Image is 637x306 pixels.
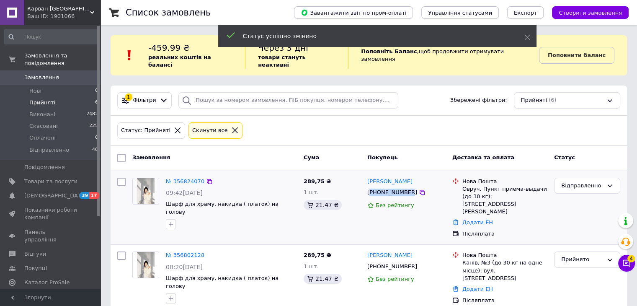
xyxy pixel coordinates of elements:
[29,134,56,142] span: Оплачені
[24,192,86,200] span: [DEMOGRAPHIC_DATA]
[361,48,417,54] b: Поповніть Баланс
[304,189,319,195] span: 1 шт.
[24,206,77,221] span: Показники роботи компанії
[258,54,306,68] b: товари стануть неактивні
[166,275,279,289] a: Шарф для храму, накидка ( платок) на голову
[304,263,319,270] span: 1 шт.
[80,192,89,199] span: 39
[132,154,170,161] span: Замовлення
[367,178,413,186] a: [PERSON_NAME]
[166,264,203,270] span: 00:20[DATE]
[132,252,159,278] a: Фото товару
[462,259,547,282] div: Канів, №3 (до 30 кг на одне місце): вул. [STREET_ADDRESS]
[4,29,99,44] input: Пошук
[137,178,155,204] img: Фото товару
[462,219,493,226] a: Додати ЕН
[166,201,279,215] a: Шарф для храму, накидка ( платок) на голову
[462,297,547,304] div: Післяплата
[421,6,499,19] button: Управління статусами
[521,96,547,104] span: Прийняті
[92,146,98,154] span: 40
[24,228,77,244] span: Панель управління
[86,111,98,118] span: 2482
[24,279,70,286] span: Каталог ProSale
[544,9,629,16] a: Створити замовлення
[95,99,98,106] span: 6
[137,252,155,278] img: Фото товару
[366,261,419,272] div: [PHONE_NUMBER]
[301,9,406,16] span: Завантажити звіт по пром-оплаті
[428,10,492,16] span: Управління статусами
[133,96,156,104] span: Фільтри
[166,189,203,196] span: 09:42[DATE]
[561,255,603,264] div: Прийнято
[27,5,90,13] span: Карван Вишивка karvan-vushuvka
[618,255,635,272] button: Чат з покупцем4
[462,230,547,238] div: Післяплата
[462,178,547,185] div: Нова Пошта
[95,87,98,95] span: 0
[148,54,211,68] b: реальних коштів на балансі
[24,52,101,67] span: Замовлення та повідомлення
[514,10,537,16] span: Експорт
[24,163,65,171] span: Повідомлення
[376,276,414,282] span: Без рейтингу
[148,43,190,53] span: -459.99 ₴
[559,10,622,16] span: Створити замовлення
[304,178,331,184] span: 289,75 ₴
[132,178,159,205] a: Фото товару
[29,122,58,130] span: Скасовані
[294,6,413,19] button: Завантажити звіт по пром-оплаті
[24,265,47,272] span: Покупці
[29,111,55,118] span: Виконані
[304,200,342,210] div: 21.47 ₴
[29,99,55,106] span: Прийняті
[552,6,629,19] button: Створити замовлення
[126,8,211,18] h1: Список замовлень
[367,154,398,161] span: Покупець
[304,252,331,258] span: 289,75 ₴
[627,252,635,260] span: 4
[367,252,413,259] a: [PERSON_NAME]
[554,154,575,161] span: Статус
[119,126,172,135] div: Статус: Прийняті
[166,252,204,258] a: № 356802128
[376,202,414,208] span: Без рейтингу
[452,154,514,161] span: Доставка та оплата
[95,134,98,142] span: 0
[507,6,544,19] button: Експорт
[304,154,319,161] span: Cума
[450,96,507,104] span: Збережені фільтри:
[462,252,547,259] div: Нова Пошта
[89,122,98,130] span: 225
[27,13,101,20] div: Ваш ID: 1901066
[561,182,603,190] div: Відправленно
[191,126,230,135] div: Cкинути все
[348,42,539,69] div: , щоб продовжити отримувати замовлення
[89,192,99,199] span: 17
[366,187,419,198] div: [PHONE_NUMBER]
[166,178,204,184] a: № 356824070
[24,178,77,185] span: Товари та послуги
[304,274,342,284] div: 21.47 ₴
[24,250,46,258] span: Відгуки
[548,52,606,58] b: Поповнити баланс
[243,32,503,40] div: Статус успішно змінено
[178,92,398,109] input: Пошук за номером замовлення, ПІБ покупця, номером телефону, Email, номером накладної
[24,74,59,81] span: Замовлення
[29,146,69,154] span: Відправленно
[123,49,136,62] img: :exclamation:
[462,286,493,292] a: Додати ЕН
[29,87,41,95] span: Нові
[549,97,556,103] span: (6)
[462,185,547,216] div: Овруч, Пункт приема-выдачи (до 30 кг): [STREET_ADDRESS][PERSON_NAME]
[125,93,132,101] div: 1
[539,47,614,64] a: Поповнити баланс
